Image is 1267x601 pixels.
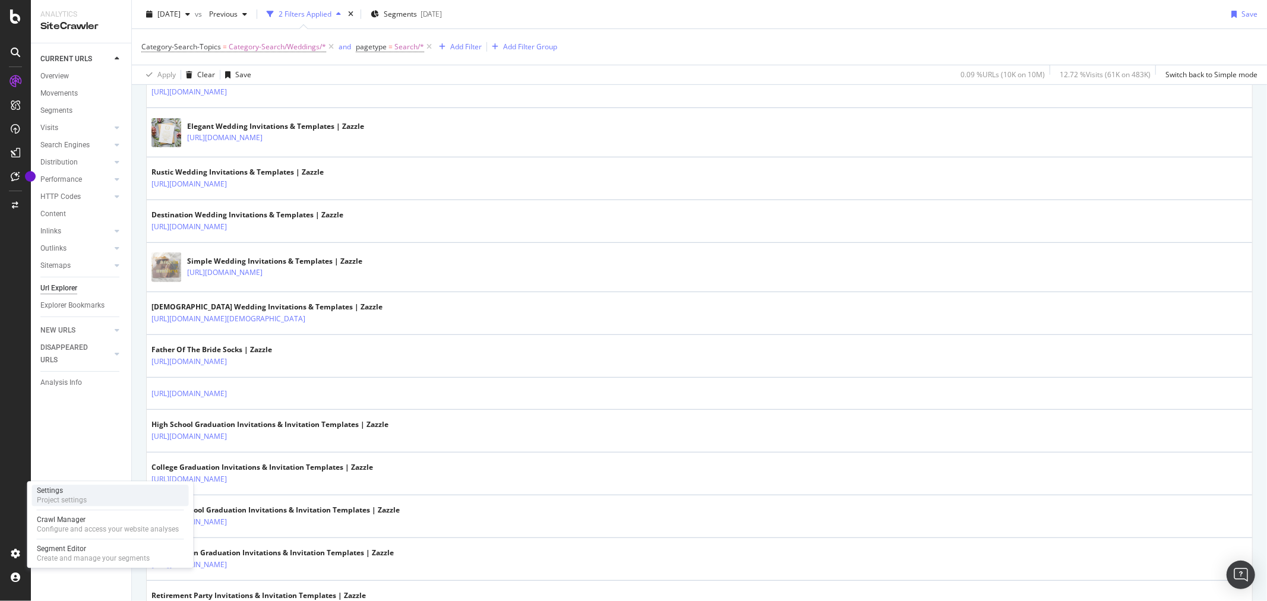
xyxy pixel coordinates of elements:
[204,5,252,24] button: Previous
[40,173,111,186] a: Performance
[40,105,72,117] div: Segments
[151,462,373,473] div: College Graduation Invitations & Invitation Templates | Zazzle
[151,431,227,442] a: [URL][DOMAIN_NAME]
[151,505,400,515] div: Medical School Graduation Invitations & Invitation Templates | Zazzle
[356,42,387,52] span: pagetype
[40,122,58,134] div: Visits
[339,41,351,52] button: and
[40,208,123,220] a: Content
[151,178,227,190] a: [URL][DOMAIN_NAME]
[151,86,227,98] a: [URL][DOMAIN_NAME]
[40,341,100,366] div: DISAPPEARED URLS
[40,53,92,65] div: CURRENT URLS
[151,388,227,400] a: [URL][DOMAIN_NAME]
[1227,561,1255,589] div: Open Intercom Messenger
[187,256,362,267] div: Simple Wedding Invitations & Templates | Zazzle
[40,191,81,203] div: HTTP Codes
[141,42,221,52] span: Category-Search-Topics
[40,173,82,186] div: Performance
[151,302,383,312] div: [DEMOGRAPHIC_DATA] Wedding Invitations & Templates | Zazzle
[1161,65,1257,84] button: Switch back to Simple mode
[223,42,227,52] span: =
[37,486,87,495] div: Settings
[40,225,111,238] a: Inlinks
[384,9,417,19] span: Segments
[235,69,251,80] div: Save
[151,590,366,601] div: Retirement Party Invitations & Invitation Templates | Zazzle
[503,42,557,52] div: Add Filter Group
[195,9,204,19] span: vs
[40,156,111,169] a: Distribution
[229,39,326,55] span: Category-Search/Weddings/*
[40,20,122,33] div: SiteCrawler
[151,473,227,485] a: [URL][DOMAIN_NAME]
[40,87,78,100] div: Movements
[346,8,356,20] div: times
[40,208,66,220] div: Content
[151,548,394,558] div: Kindergarten Graduation Invitations & Invitation Templates | Zazzle
[40,324,111,337] a: NEW URLS
[157,69,176,80] div: Apply
[40,260,71,272] div: Sitemaps
[40,242,111,255] a: Outlinks
[37,553,150,563] div: Create and manage your segments
[151,167,324,178] div: Rustic Wedding Invitations & Templates | Zazzle
[40,70,69,83] div: Overview
[1060,69,1151,80] div: 12.72 % Visits ( 61K on 483K )
[262,5,346,24] button: 2 Filters Applied
[366,5,447,24] button: Segments[DATE]
[40,341,111,366] a: DISAPPEARED URLS
[37,524,179,534] div: Configure and access your website analyses
[40,122,111,134] a: Visits
[40,377,123,389] a: Analysis Info
[40,156,78,169] div: Distribution
[187,132,263,144] a: [URL][DOMAIN_NAME]
[32,514,189,535] a: Crawl ManagerConfigure and access your website analyses
[25,171,36,182] div: Tooltip anchor
[279,9,331,19] div: 2 Filters Applied
[151,313,305,325] a: [URL][DOMAIN_NAME][DEMOGRAPHIC_DATA]
[204,9,238,19] span: Previous
[151,344,279,355] div: Father Of The Bride Socks | Zazzle
[40,282,77,295] div: Url Explorer
[32,543,189,564] a: Segment EditorCreate and manage your segments
[339,42,351,52] div: and
[151,419,388,430] div: High School Graduation Invitations & Invitation Templates | Zazzle
[40,225,61,238] div: Inlinks
[421,9,442,19] div: [DATE]
[187,121,364,132] div: Elegant Wedding Invitations & Templates | Zazzle
[40,70,123,83] a: Overview
[450,42,482,52] div: Add Filter
[37,544,150,553] div: Segment Editor
[151,210,343,220] div: Destination Wedding Invitations & Templates | Zazzle
[141,65,176,84] button: Apply
[1165,69,1257,80] div: Switch back to Simple mode
[40,377,82,389] div: Analysis Info
[40,53,111,65] a: CURRENT URLS
[181,65,215,84] button: Clear
[40,10,122,20] div: Analytics
[187,267,263,279] a: [URL][DOMAIN_NAME]
[40,139,111,151] a: Search Engines
[141,5,195,24] button: [DATE]
[40,299,105,312] div: Explorer Bookmarks
[394,39,424,55] span: Search/*
[32,485,189,506] a: SettingsProject settings
[40,105,123,117] a: Segments
[1227,5,1257,24] button: Save
[220,65,251,84] button: Save
[197,69,215,80] div: Clear
[40,139,90,151] div: Search Engines
[434,40,482,54] button: Add Filter
[40,260,111,272] a: Sitemaps
[157,9,181,19] span: 2025 Aug. 1st
[1241,9,1257,19] div: Save
[151,356,227,368] a: [URL][DOMAIN_NAME]
[151,221,227,233] a: [URL][DOMAIN_NAME]
[40,299,123,312] a: Explorer Bookmarks
[40,282,123,295] a: Url Explorer
[151,118,181,147] img: main image
[388,42,393,52] span: =
[37,515,179,524] div: Crawl Manager
[37,495,87,505] div: Project settings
